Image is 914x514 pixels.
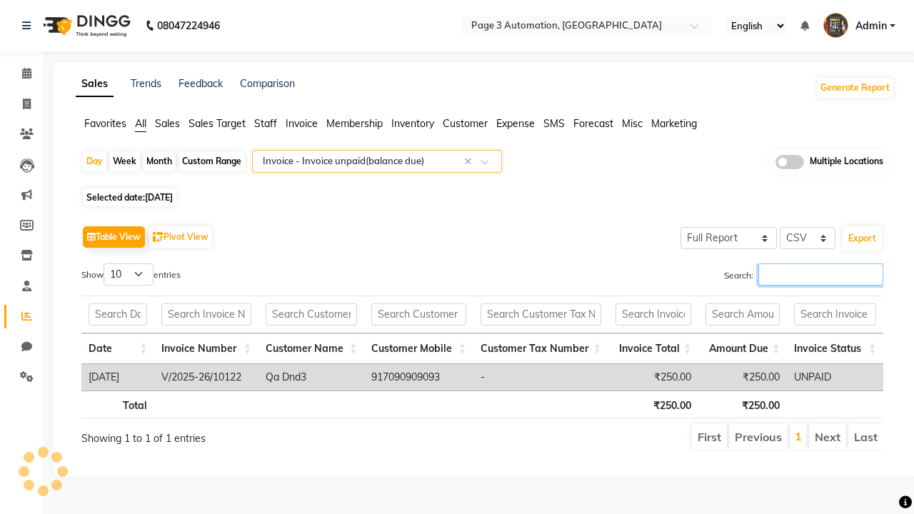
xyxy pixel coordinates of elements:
span: Sales Target [189,117,246,130]
span: Sales [155,117,180,130]
th: Customer Mobile: activate to sort column ascending [364,333,473,364]
span: Customer [443,117,488,130]
span: Invoice [286,117,318,130]
button: Generate Report [817,78,893,98]
span: Forecast [573,117,613,130]
span: Favorites [84,117,126,130]
td: - [473,364,608,390]
b: 08047224946 [157,6,220,46]
th: Customer Tax Number: activate to sort column ascending [473,333,608,364]
td: UNPAID [787,364,883,390]
input: Search Invoice Number [161,303,251,326]
button: Export [843,226,882,251]
img: logo [36,6,134,46]
input: Search Customer Mobile [371,303,466,326]
label: Search: [724,263,883,286]
a: Comparison [240,77,295,90]
th: Invoice Status: activate to sort column ascending [787,333,883,364]
td: ₹250.00 [608,364,698,390]
button: Table View [83,226,145,248]
a: Sales [76,71,114,97]
label: Show entries [81,263,181,286]
div: Custom Range [179,151,245,171]
input: Search Invoice Total [616,303,691,326]
span: [DATE] [145,192,173,203]
input: Search Date [89,303,147,326]
div: Month [143,151,176,171]
span: Membership [326,117,383,130]
span: Clear all [464,154,476,169]
td: [DATE] [81,364,154,390]
th: Invoice Total: activate to sort column ascending [608,333,698,364]
button: Pivot View [149,226,212,248]
img: Admin [823,13,848,38]
span: All [135,117,146,130]
img: pivot.png [153,232,164,243]
input: Search: [758,263,883,286]
input: Search Amount Due [705,303,780,326]
a: Feedback [179,77,223,90]
div: Day [83,151,106,171]
span: SMS [543,117,565,130]
a: Trends [131,77,161,90]
input: Search Customer Tax Number [481,303,601,326]
span: Admin [855,19,887,34]
td: ₹250.00 [698,364,787,390]
th: Date: activate to sort column ascending [81,333,154,364]
select: Showentries [104,263,154,286]
input: Search Customer Name [266,303,358,326]
div: Week [109,151,140,171]
span: Inventory [391,117,434,130]
span: Marketing [651,117,697,130]
td: Qa Dnd3 [258,364,365,390]
span: Misc [622,117,643,130]
th: Total [81,390,154,418]
td: 917090909093 [364,364,473,390]
th: ₹250.00 [608,390,698,418]
th: Invoice Number: activate to sort column ascending [154,333,258,364]
td: V/2025-26/10122 [154,364,258,390]
span: Expense [496,117,535,130]
div: Showing 1 to 1 of 1 entries [81,423,403,446]
th: Customer Name: activate to sort column ascending [258,333,365,364]
th: ₹250.00 [698,390,787,418]
span: Staff [254,117,277,130]
input: Search Invoice Status [794,303,876,326]
th: Amount Due: activate to sort column ascending [698,333,787,364]
span: Selected date: [83,188,176,206]
span: Multiple Locations [810,155,883,169]
a: 1 [795,429,802,443]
